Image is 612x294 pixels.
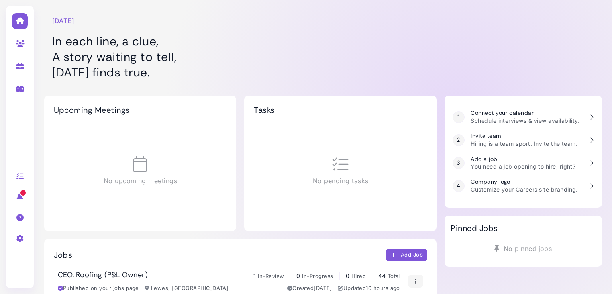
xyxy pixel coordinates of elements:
p: You need a job opening to hire, right? [471,162,575,171]
div: Created [287,284,332,292]
span: In-Review [258,273,284,279]
time: Aug 20, 2025 [366,285,400,291]
a: 4 Company logo Customize your Careers site branding. [449,174,598,198]
h3: Company logo [471,178,578,185]
a: 3 Add a job You need a job opening to hire, right? [449,152,598,175]
p: Schedule interviews & view availability. [471,116,579,125]
a: 2 Invite team Hiring is a team sport. Invite the team. [449,129,598,152]
div: Lewes, [GEOGRAPHIC_DATA] [145,284,229,292]
span: In-Progress [302,273,333,279]
span: 0 [296,272,300,279]
div: 3 [453,157,465,169]
div: Published on your jobs page [58,284,139,292]
span: Hired [351,273,366,279]
div: Add Job [390,251,423,259]
span: 44 [378,272,386,279]
p: Customize your Careers site branding. [471,185,578,194]
div: 4 [453,180,465,192]
a: 1 Connect your calendar Schedule interviews & view availability. [449,106,598,129]
p: Hiring is a team sport. Invite the team. [471,139,577,148]
h2: Tasks [254,105,275,115]
h3: Add a job [471,156,575,163]
h3: Connect your calendar [471,110,579,116]
div: Updated [338,284,400,292]
div: No upcoming meetings [54,123,227,219]
span: 0 [346,272,349,279]
h2: Upcoming Meetings [54,105,130,115]
div: No pinned jobs [451,241,596,256]
h3: Invite team [471,133,577,139]
div: No pending tasks [254,123,427,219]
button: Add Job [386,249,428,261]
div: 1 [453,111,465,123]
h3: CEO, Roofing (P&L Owner) [58,271,148,280]
h1: In each line, a clue, A story waiting to tell, [DATE] finds true. [52,33,429,80]
time: [DATE] [52,16,75,25]
span: 1 [253,272,256,279]
h2: Pinned Jobs [451,223,498,233]
h2: Jobs [54,250,73,260]
span: Total [388,273,400,279]
div: 2 [453,134,465,146]
time: Aug 13, 2025 [314,285,332,291]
